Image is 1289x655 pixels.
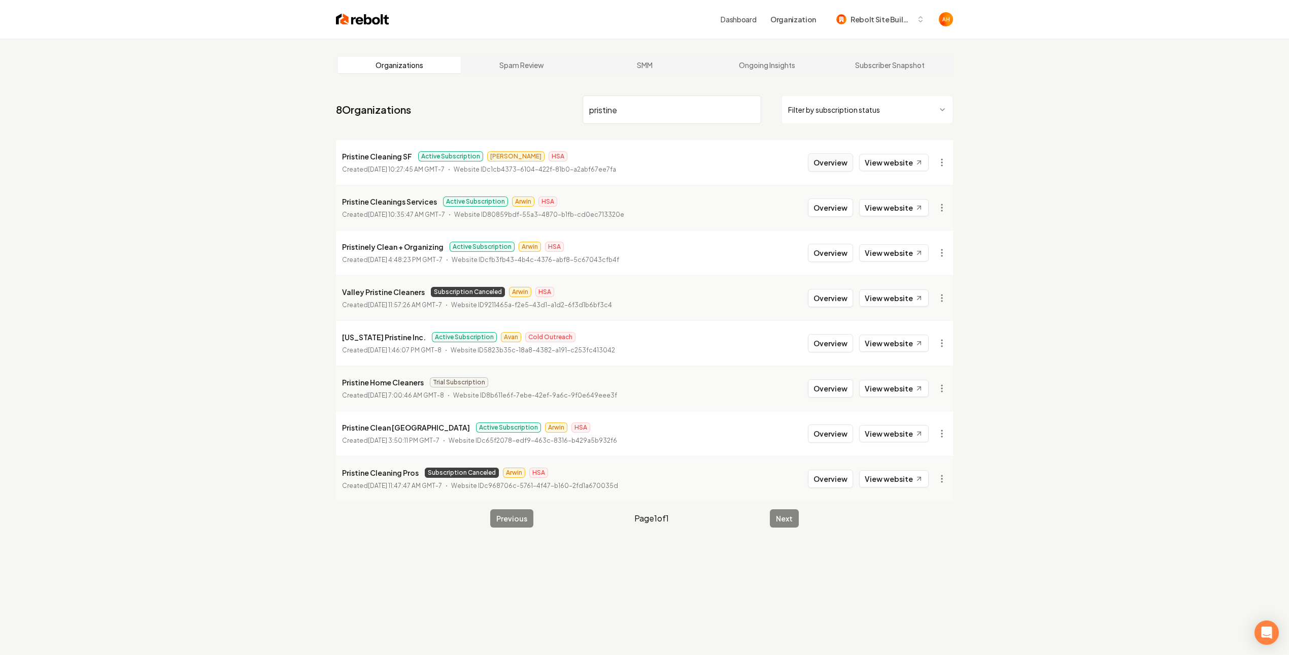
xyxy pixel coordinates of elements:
[443,196,508,207] span: Active Subscription
[706,57,829,73] a: Ongoing Insights
[808,334,853,352] button: Overview
[453,390,617,401] p: Website ID 8b611e6f-7ebe-42ef-9a6c-9f0e649eee3f
[529,468,548,478] span: HSA
[808,153,853,172] button: Overview
[452,255,619,265] p: Website ID cfb3fb43-4b4c-4376-abf8-5c67043cfb4f
[342,467,419,479] p: Pristine Cleaning Pros
[451,300,612,310] p: Website ID 9211465a-f2e5-43d1-a1d2-6f3d1b6bf3c4
[342,345,442,355] p: Created
[721,14,756,24] a: Dashboard
[512,196,534,207] span: Arwin
[454,210,624,220] p: Website ID 80859bdf-55a3-4870-b1fb-cd0ec713320e
[545,422,567,433] span: Arwin
[939,12,953,26] button: Open user button
[859,289,929,307] a: View website
[342,195,437,208] p: Pristine Cleanings Services
[368,301,442,309] time: [DATE] 11:57:26 AM GMT-7
[571,422,590,433] span: HSA
[342,241,444,253] p: Pristinely Clean + Organizing
[342,255,443,265] p: Created
[342,376,424,388] p: Pristine Home Cleaners
[509,287,531,297] span: Arwin
[368,256,443,264] time: [DATE] 4:48:23 PM GMT-7
[342,481,442,491] p: Created
[808,289,853,307] button: Overview
[634,512,669,525] span: Page 1 of 1
[342,300,442,310] p: Created
[538,196,557,207] span: HSA
[487,151,545,161] span: [PERSON_NAME]
[583,95,761,124] input: Search by name or ID
[859,470,929,487] a: View website
[342,165,445,175] p: Created
[859,335,929,352] a: View website
[342,150,412,162] p: Pristine Cleaning SF
[808,244,853,262] button: Overview
[859,244,929,261] a: View website
[525,332,575,342] span: Cold Outreach
[503,468,525,478] span: Arwin
[859,199,929,216] a: View website
[342,331,426,343] p: [US_STATE] Pristine Inc.
[451,345,615,355] p: Website ID 5823b35c-18a8-4382-a191-c253fc413042
[859,425,929,442] a: View website
[342,421,470,434] p: Pristine Clean [GEOGRAPHIC_DATA]
[859,154,929,171] a: View website
[342,286,425,298] p: Valley Pristine Cleaners
[430,377,488,387] span: Trial Subscription
[808,424,853,443] button: Overview
[583,57,706,73] a: SMM
[519,242,541,252] span: Arwin
[338,57,461,73] a: Organizations
[1254,620,1279,645] div: Open Intercom Messenger
[449,436,617,446] p: Website ID c65f2078-edf9-463c-8316-b429a5b932f6
[859,380,929,397] a: View website
[476,422,541,433] span: Active Subscription
[368,211,445,218] time: [DATE] 10:35:47 AM GMT-7
[368,437,439,444] time: [DATE] 3:50:11 PM GMT-7
[764,10,822,28] button: Organization
[336,103,411,117] a: 8Organizations
[368,346,442,354] time: [DATE] 1:46:07 PM GMT-8
[939,12,953,26] img: Anthony Hurgoi
[501,332,521,342] span: Avan
[461,57,584,73] a: Spam Review
[432,332,497,342] span: Active Subscription
[451,481,618,491] p: Website ID c968706c-5761-4f47-b160-2fd1a670035d
[418,151,483,161] span: Active Subscription
[808,379,853,398] button: Overview
[368,391,444,399] time: [DATE] 7:00:46 AM GMT-8
[549,151,567,161] span: HSA
[368,166,445,173] time: [DATE] 10:27:45 AM GMT-7
[836,14,846,24] img: Rebolt Site Builder
[425,468,499,478] span: Subscription Canceled
[450,242,515,252] span: Active Subscription
[342,390,444,401] p: Created
[431,287,505,297] span: Subscription Canceled
[851,14,912,25] span: Rebolt Site Builder
[342,210,445,220] p: Created
[808,470,853,488] button: Overview
[535,287,554,297] span: HSA
[808,199,853,217] button: Overview
[828,57,951,73] a: Subscriber Snapshot
[545,242,564,252] span: HSA
[342,436,439,446] p: Created
[336,12,389,26] img: Rebolt Logo
[454,165,616,175] p: Website ID c1cb4373-6104-422f-81b0-a2abf67ee7fa
[368,482,442,489] time: [DATE] 11:47:47 AM GMT-7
